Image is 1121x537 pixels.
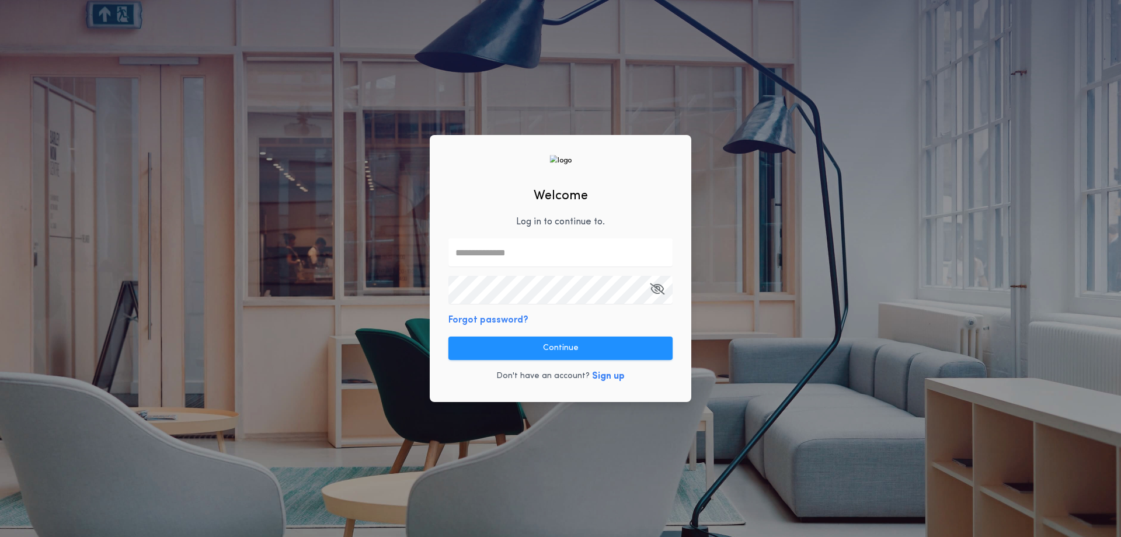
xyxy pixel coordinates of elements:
p: Log in to continue to . [516,215,605,229]
img: logo [549,155,572,166]
h2: Welcome [534,186,588,206]
button: Continue [448,337,673,360]
p: Don't have an account? [496,370,590,382]
button: Sign up [592,369,625,383]
button: Forgot password? [448,313,528,327]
